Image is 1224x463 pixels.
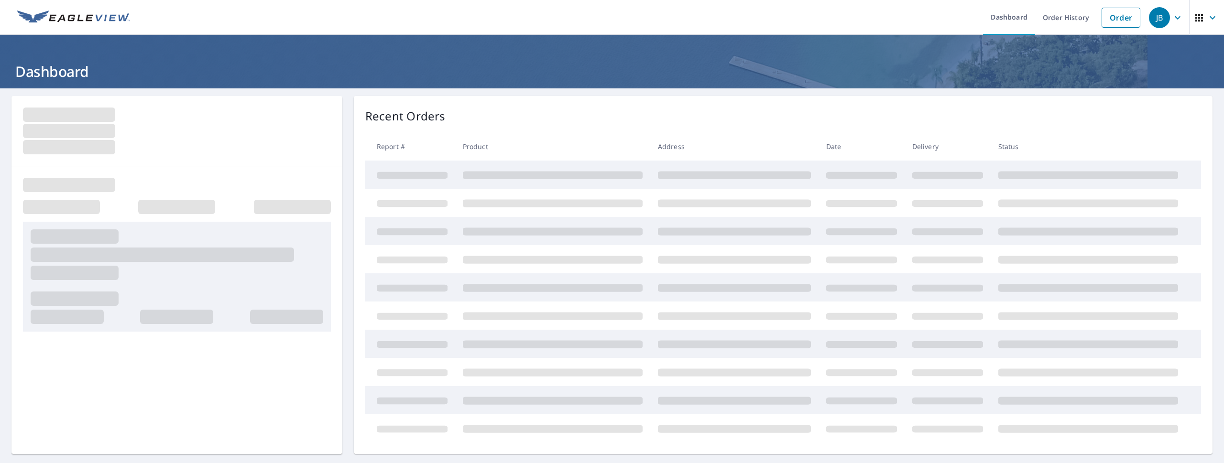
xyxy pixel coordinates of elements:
p: Recent Orders [365,108,446,125]
img: EV Logo [17,11,130,25]
th: Report # [365,132,455,161]
h1: Dashboard [11,62,1213,81]
th: Address [650,132,819,161]
th: Delivery [905,132,991,161]
div: JB [1149,7,1170,28]
th: Product [455,132,650,161]
a: Order [1102,8,1140,28]
th: Status [991,132,1186,161]
th: Date [819,132,905,161]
